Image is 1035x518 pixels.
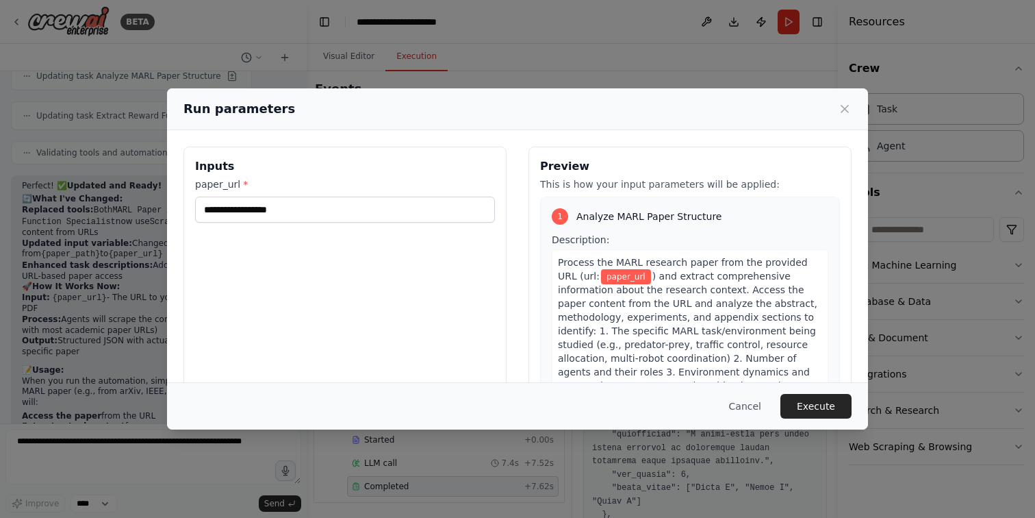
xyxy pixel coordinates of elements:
[780,394,852,419] button: Execute
[718,394,772,419] button: Cancel
[558,257,808,282] span: Process the MARL research paper from the provided URL (url:
[601,269,651,284] span: Variable: paper_url
[195,158,495,175] h3: Inputs
[552,234,609,245] span: Description:
[552,208,568,225] div: 1
[195,177,495,191] label: paper_url
[183,99,295,119] h2: Run parameters
[576,210,721,223] span: Analyze MARL Paper Structure
[540,177,840,191] p: This is how your input parameters will be applied:
[558,271,817,487] span: ) and extract comprehensive information about the research context. Access the paper content from...
[540,158,840,175] h3: Preview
